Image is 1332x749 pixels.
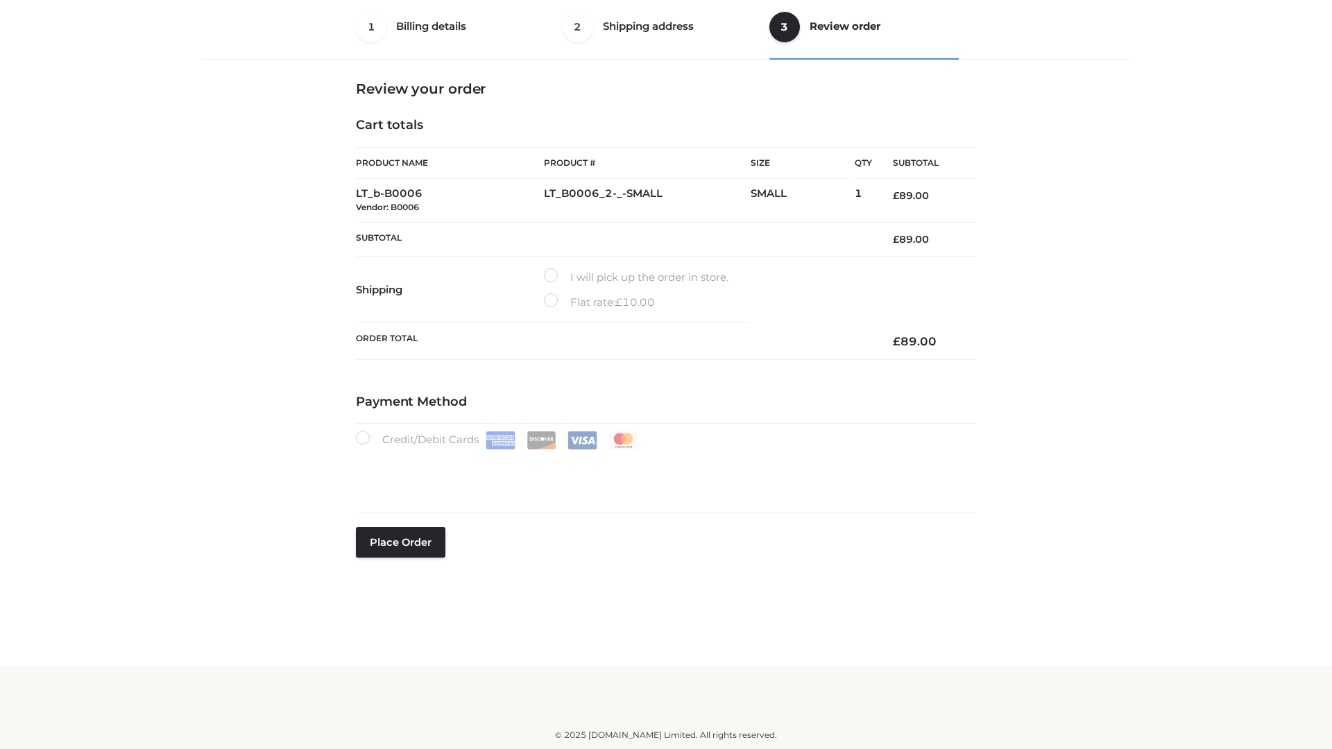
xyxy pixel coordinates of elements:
h4: Payment Method [356,395,976,410]
span: £ [893,189,899,202]
th: Order Total [356,323,872,360]
label: Credit/Debit Cards [356,431,640,449]
th: Size [751,148,848,179]
iframe: Secure payment input frame [353,447,973,497]
bdi: 10.00 [615,295,655,309]
div: © 2025 [DOMAIN_NAME] Limited. All rights reserved. [206,728,1126,742]
h4: Cart totals [356,118,976,133]
label: I will pick up the order in store. [544,268,728,286]
button: Place order [356,527,445,558]
bdi: 89.00 [893,334,937,348]
bdi: 89.00 [893,189,929,202]
img: Visa [567,431,597,449]
th: Product # [544,147,751,179]
span: £ [615,295,622,309]
td: LT_B0006_2-_-SMALL [544,179,751,223]
bdi: 89.00 [893,233,929,246]
img: Amex [486,431,515,449]
img: Mastercard [608,431,638,449]
td: SMALL [751,179,855,223]
h3: Review your order [356,80,976,97]
th: Product Name [356,147,544,179]
span: £ [893,334,900,348]
th: Shipping [356,257,544,323]
th: Subtotal [872,148,976,179]
td: LT_b-B0006 [356,179,544,223]
label: Flat rate: [544,293,655,311]
img: Discover [527,431,556,449]
small: Vendor: B0006 [356,202,419,212]
th: Qty [855,147,872,179]
th: Subtotal [356,222,872,256]
span: £ [893,233,899,246]
td: 1 [855,179,872,223]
